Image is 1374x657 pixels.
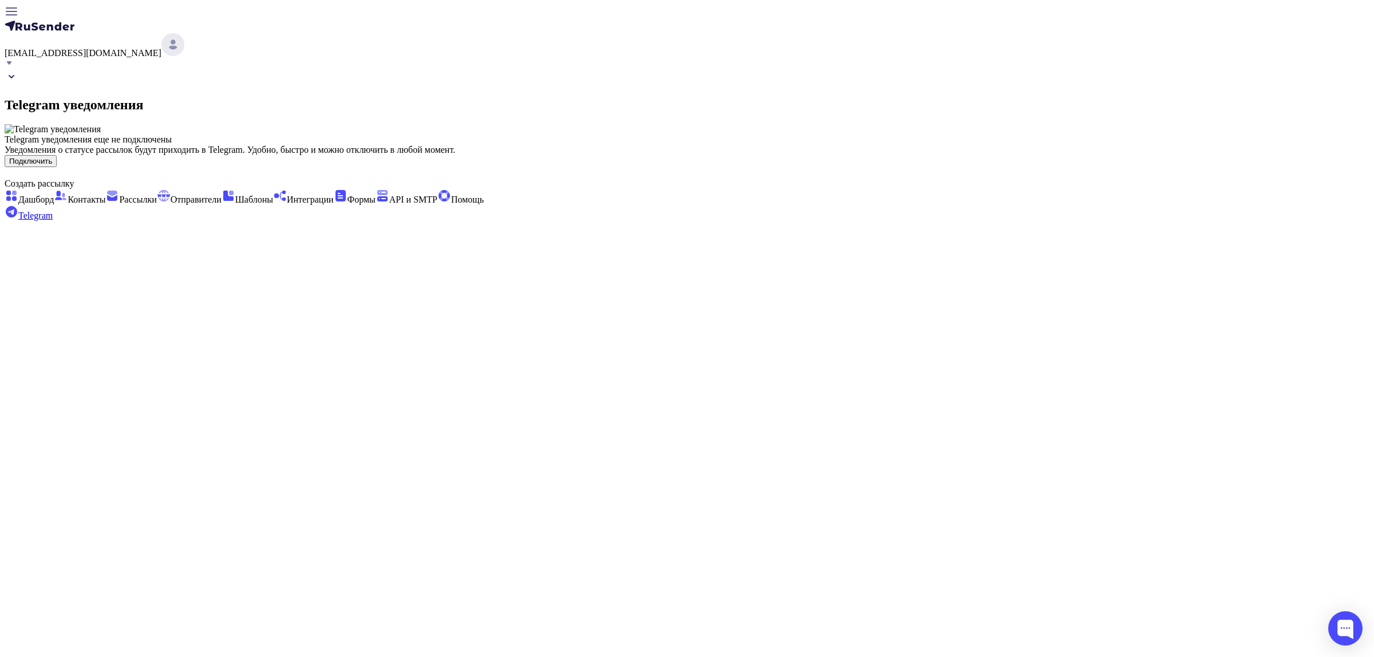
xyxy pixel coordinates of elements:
[5,155,57,167] button: Подключить
[119,195,156,204] span: Рассылки
[171,195,222,204] span: Отправители
[5,48,161,58] span: [EMAIL_ADDRESS][DOMAIN_NAME]
[5,124,101,134] img: Telegram уведомления
[5,134,1369,145] div: Telegram уведомления еще не подключены
[5,211,53,220] a: Telegram
[5,145,1369,155] div: Уведомления о статусе рассылок будут приходить в Telegram. Удобно, быстро и можно отключить в люб...
[348,195,376,204] span: Формы
[287,195,334,204] span: Интеграции
[18,195,54,204] span: Дашборд
[68,195,105,204] span: Контакты
[18,211,53,220] span: Telegram
[451,195,484,204] span: Помощь
[235,195,273,204] span: Шаблоны
[5,97,1369,113] h2: Telegram уведомления
[389,195,437,204] span: API и SMTP
[5,179,74,188] span: Создать рассылку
